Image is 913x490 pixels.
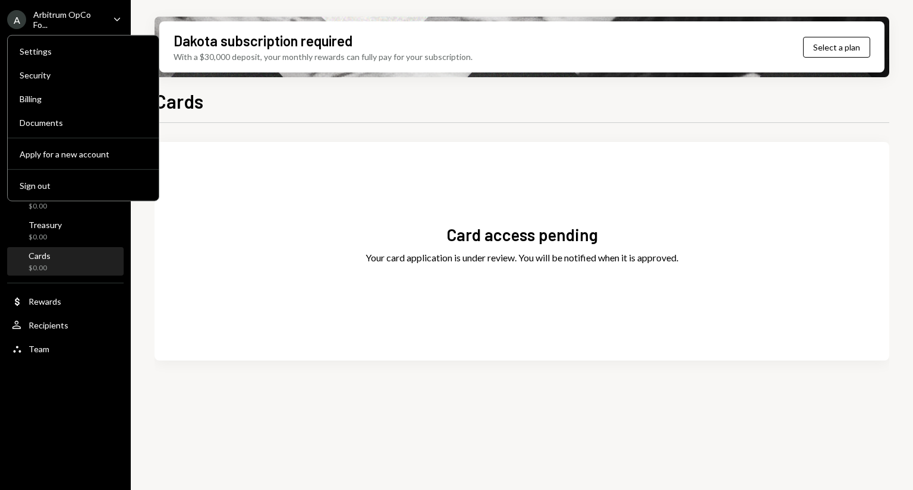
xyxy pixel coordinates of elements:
[12,88,154,109] a: Billing
[7,216,124,245] a: Treasury$0.00
[29,344,49,354] div: Team
[174,31,352,50] div: Dakota subscription required
[12,64,154,86] a: Security
[7,290,124,312] a: Rewards
[803,37,870,58] button: Select a plan
[174,50,473,63] div: With a $30,000 deposit, your monthly rewards can fully pay for your subscription.
[366,251,678,265] div: Your card application is under review. You will be notified when it is approved.
[155,89,203,113] h1: Cards
[20,70,147,80] div: Security
[29,296,61,306] div: Rewards
[446,223,598,246] div: Card access pending
[20,46,147,56] div: Settings
[29,220,62,230] div: Treasury
[29,201,57,211] div: $0.00
[29,251,51,261] div: Cards
[7,10,26,29] div: A
[20,180,147,190] div: Sign out
[12,112,154,133] a: Documents
[33,10,103,30] div: Arbitrum OpCo Fo...
[12,144,154,165] button: Apply for a new account
[20,148,147,159] div: Apply for a new account
[12,175,154,197] button: Sign out
[12,40,154,62] a: Settings
[29,320,68,330] div: Recipients
[7,247,124,276] a: Cards$0.00
[7,338,124,359] a: Team
[29,263,51,273] div: $0.00
[20,118,147,128] div: Documents
[20,94,147,104] div: Billing
[29,232,62,242] div: $0.00
[7,314,124,336] a: Recipients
